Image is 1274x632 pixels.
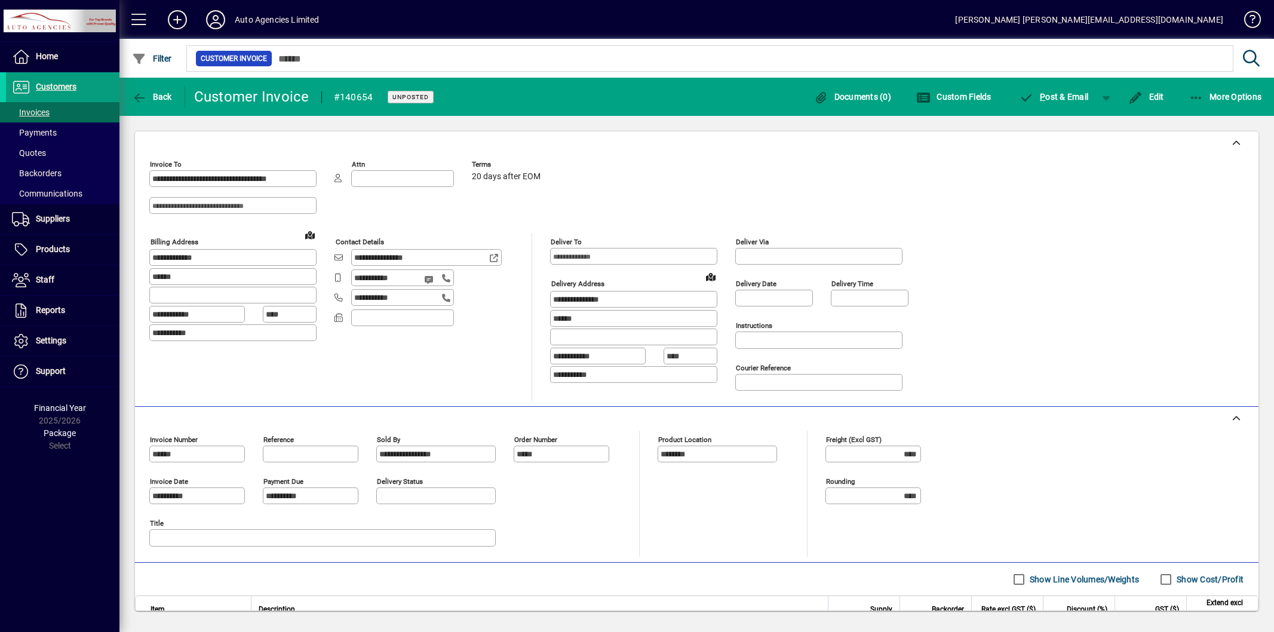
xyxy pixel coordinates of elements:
[416,265,444,294] button: Send SMS
[119,86,185,108] app-page-header-button: Back
[150,519,164,527] mat-label: Title
[129,86,175,108] button: Back
[36,244,70,254] span: Products
[870,603,892,616] span: Supply
[1186,86,1265,108] button: More Options
[392,93,429,101] span: Unposted
[12,128,57,137] span: Payments
[6,163,119,183] a: Backorders
[352,160,365,168] mat-label: Attn
[334,88,373,107] div: #140654
[736,321,772,330] mat-label: Instructions
[736,280,776,288] mat-label: Delivery date
[6,326,119,356] a: Settings
[6,296,119,326] a: Reports
[194,87,309,106] div: Customer Invoice
[1155,603,1179,616] span: GST ($)
[300,225,320,244] a: View on map
[6,122,119,143] a: Payments
[736,364,791,372] mat-label: Courier Reference
[151,603,165,616] span: Item
[377,477,423,486] mat-label: Delivery status
[6,143,119,163] a: Quotes
[1128,92,1164,102] span: Edit
[36,336,66,345] span: Settings
[1194,596,1243,622] span: Extend excl GST ($)
[36,275,54,284] span: Staff
[6,183,119,204] a: Communications
[932,603,964,616] span: Backorder
[377,435,400,444] mat-label: Sold by
[831,280,873,288] mat-label: Delivery time
[150,160,182,168] mat-label: Invoice To
[34,403,86,413] span: Financial Year
[6,42,119,72] a: Home
[826,477,855,486] mat-label: Rounding
[132,92,172,102] span: Back
[150,435,198,444] mat-label: Invoice number
[1125,86,1167,108] button: Edit
[472,161,544,168] span: Terms
[981,603,1036,616] span: Rate excl GST ($)
[6,204,119,234] a: Suppliers
[158,9,197,30] button: Add
[1040,92,1045,102] span: P
[12,148,46,158] span: Quotes
[12,189,82,198] span: Communications
[1020,92,1089,102] span: ost & Email
[811,86,894,108] button: Documents (0)
[150,477,188,486] mat-label: Invoice date
[36,366,66,376] span: Support
[235,10,320,29] div: Auto Agencies Limited
[1027,573,1139,585] label: Show Line Volumes/Weights
[36,305,65,315] span: Reports
[6,102,119,122] a: Invoices
[12,108,50,117] span: Invoices
[658,435,711,444] mat-label: Product location
[6,265,119,295] a: Staff
[132,54,172,63] span: Filter
[12,168,62,178] span: Backorders
[813,92,891,102] span: Documents (0)
[1014,86,1095,108] button: Post & Email
[551,238,582,246] mat-label: Deliver To
[201,53,267,65] span: Customer Invoice
[701,267,720,286] a: View on map
[1189,92,1262,102] span: More Options
[472,172,541,182] span: 20 days after EOM
[6,357,119,386] a: Support
[197,9,235,30] button: Profile
[263,435,294,444] mat-label: Reference
[916,92,991,102] span: Custom Fields
[44,428,76,438] span: Package
[6,235,119,265] a: Products
[129,48,175,69] button: Filter
[36,82,76,91] span: Customers
[36,51,58,61] span: Home
[259,603,295,616] span: Description
[1067,603,1107,616] span: Discount (%)
[1235,2,1259,41] a: Knowledge Base
[1174,573,1244,585] label: Show Cost/Profit
[514,435,557,444] mat-label: Order number
[263,477,303,486] mat-label: Payment due
[736,238,769,246] mat-label: Deliver via
[36,214,70,223] span: Suppliers
[826,435,882,444] mat-label: Freight (excl GST)
[955,10,1223,29] div: [PERSON_NAME] [PERSON_NAME][EMAIL_ADDRESS][DOMAIN_NAME]
[913,86,994,108] button: Custom Fields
